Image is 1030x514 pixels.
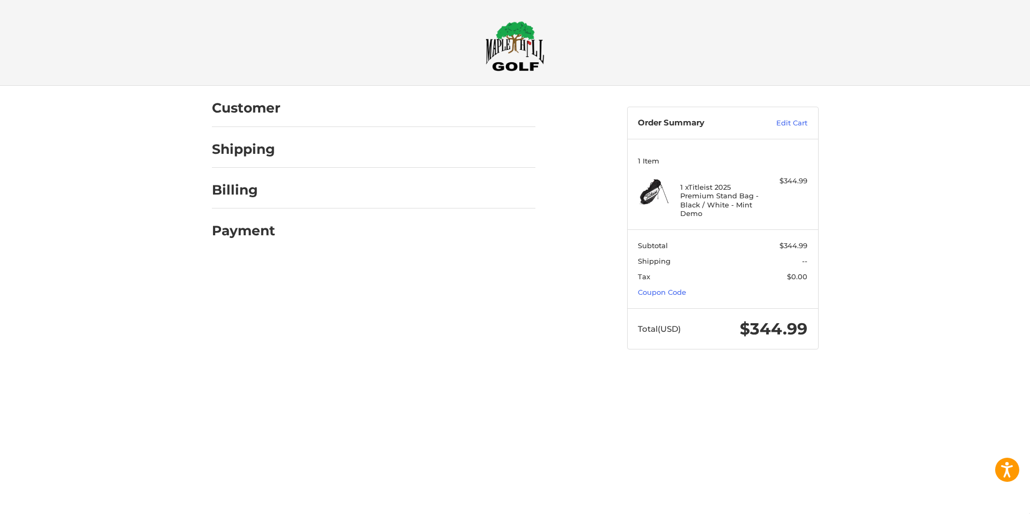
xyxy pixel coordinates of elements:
[212,141,275,158] h2: Shipping
[802,257,807,265] span: --
[212,100,281,116] h2: Customer
[753,118,807,129] a: Edit Cart
[638,257,671,265] span: Shipping
[765,176,807,187] div: $344.99
[638,288,686,296] a: Coupon Code
[680,183,762,218] h4: 1 x Titleist 2025 Premium Stand Bag - Black / White - Mint Demo
[485,21,545,71] img: Maple Hill Golf
[638,241,668,250] span: Subtotal
[740,319,807,339] span: $344.99
[638,324,681,334] span: Total (USD)
[212,182,275,198] h2: Billing
[779,241,807,250] span: $344.99
[212,222,275,239] h2: Payment
[638,157,807,165] h3: 1 Item
[638,272,650,281] span: Tax
[787,272,807,281] span: $0.00
[638,118,753,129] h3: Order Summary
